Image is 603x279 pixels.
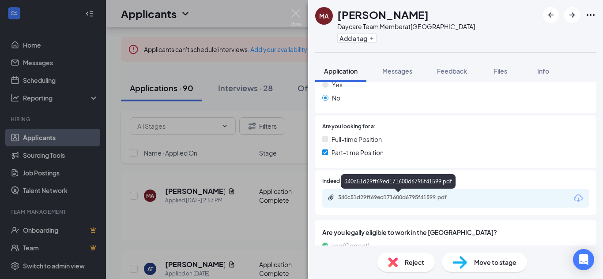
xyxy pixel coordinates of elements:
[546,10,556,20] svg: ArrowLeftNew
[319,11,329,20] div: MA
[322,177,361,186] span: Indeed Resume
[332,134,382,144] span: Full-time Position
[337,7,429,22] h1: [PERSON_NAME]
[474,257,516,267] span: Move to stage
[543,7,559,23] button: ArrowLeftNew
[328,194,335,201] svg: Paperclip
[382,67,412,75] span: Messages
[567,10,577,20] svg: ArrowRight
[338,194,462,201] div: 340c51d29ff69ed171600d6795f41599.pdf
[494,67,507,75] span: Files
[332,241,369,250] span: yes (Correct)
[337,33,377,43] button: PlusAdd a tag
[437,67,467,75] span: Feedback
[405,257,424,267] span: Reject
[337,22,475,31] div: Daycare Team Member at [GEOGRAPHIC_DATA]
[328,194,471,202] a: Paperclip340c51d29ff69ed171600d6795f41599.pdf
[341,174,456,189] div: 340c51d29ff69ed171600d6795f41599.pdf
[573,249,594,270] div: Open Intercom Messenger
[324,67,358,75] span: Application
[537,67,549,75] span: Info
[585,10,596,20] svg: Ellipses
[332,80,343,89] span: Yes
[332,148,384,157] span: Part-time Position
[322,227,589,237] span: Are you legally eligible to work in the [GEOGRAPHIC_DATA]?
[564,7,580,23] button: ArrowRight
[369,36,374,41] svg: Plus
[322,123,376,131] span: Are you looking for a:
[332,93,340,103] span: No
[573,193,584,204] svg: Download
